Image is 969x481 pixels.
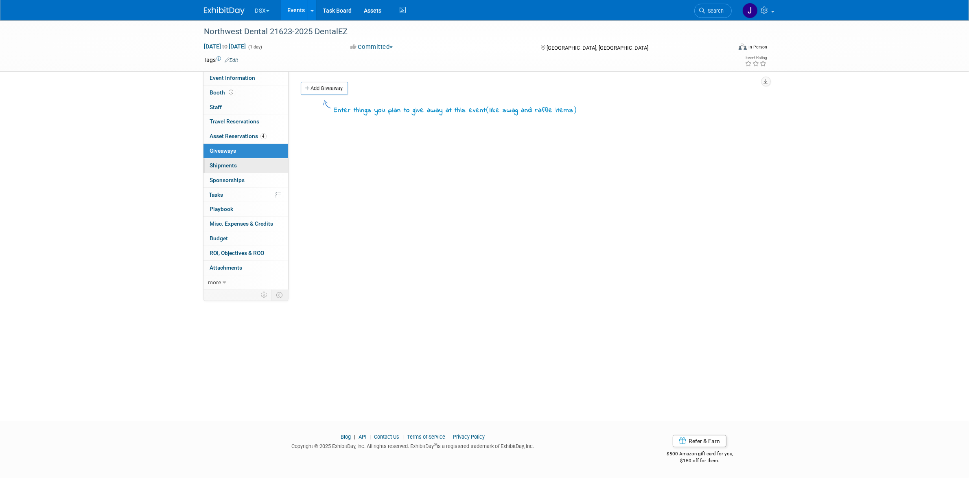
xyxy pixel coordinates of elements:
img: Format-Inperson.png [739,44,747,50]
span: Giveaways [210,147,236,154]
img: ExhibitDay [204,7,245,15]
div: $150 off for them. [634,457,766,464]
div: In-Person [748,44,767,50]
span: 4 [260,133,267,139]
a: Travel Reservations [203,114,288,129]
span: Booth not reserved yet [227,89,235,95]
a: Blog [341,434,351,440]
a: Add Giveaway [301,82,348,95]
a: Contact Us [374,434,399,440]
a: Budget [203,231,288,246]
div: Northwest Dental 21623-2025 DentalEZ [201,24,720,39]
span: to [221,43,229,50]
span: Staff [210,104,222,110]
a: Refer & Earn [673,435,726,447]
span: ) [574,105,577,114]
span: Budget [210,235,228,242]
span: Shipments [210,162,237,169]
span: | [446,434,452,440]
a: Sponsorships [203,173,288,187]
span: (1 day) [248,44,262,50]
span: Sponsorships [210,177,245,183]
span: Event Information [210,75,256,81]
div: Event Format [684,42,768,55]
span: | [352,434,357,440]
span: Asset Reservations [210,133,267,139]
span: | [367,434,373,440]
span: [GEOGRAPHIC_DATA], [GEOGRAPHIC_DATA] [547,45,648,51]
a: more [203,275,288,290]
a: API [359,434,366,440]
span: Travel Reservations [210,118,260,125]
a: Attachments [203,261,288,275]
div: Event Rating [745,56,767,60]
a: ROI, Objectives & ROO [203,246,288,260]
a: Tasks [203,188,288,202]
span: ROI, Objectives & ROO [210,250,265,256]
span: Attachments [210,264,243,271]
span: more [208,279,221,286]
span: Search [705,8,724,14]
a: Search [694,4,732,18]
a: Terms of Service [407,434,445,440]
td: Personalize Event Tab Strip [258,290,272,300]
span: Playbook [210,206,234,212]
a: Privacy Policy [453,434,485,440]
a: Edit [225,57,238,63]
span: [DATE] [DATE] [204,43,247,50]
a: Asset Reservations4 [203,129,288,143]
a: Misc. Expenses & Credits [203,217,288,231]
span: Misc. Expenses & Credits [210,220,273,227]
a: Shipments [203,158,288,173]
span: | [400,434,406,440]
td: Toggle Event Tabs [271,290,288,300]
span: Tasks [209,191,223,198]
div: Copyright © 2025 ExhibitDay, Inc. All rights reserved. ExhibitDay is a registered trademark of Ex... [204,441,622,450]
div: $500 Amazon gift card for you, [634,445,766,464]
span: Booth [210,89,235,96]
a: Booth [203,86,288,100]
img: Justin Newborn [742,3,758,18]
a: Staff [203,100,288,114]
div: Enter things you plan to give away at this event like swag and raffle items [334,105,577,116]
a: Event Information [203,71,288,85]
a: Playbook [203,202,288,216]
a: Giveaways [203,144,288,158]
button: Committed [348,43,396,51]
sup: ® [434,442,437,447]
span: ( [486,105,490,114]
td: Tags [204,56,238,64]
